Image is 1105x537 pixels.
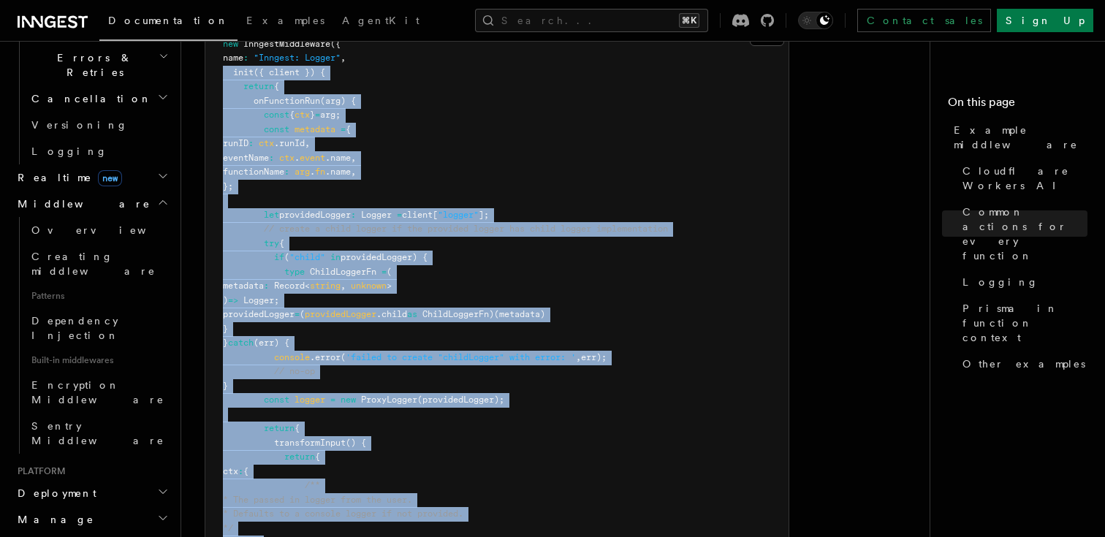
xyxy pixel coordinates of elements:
[957,158,1087,199] a: Cloudflare Workers AI
[26,372,172,413] a: Encryption Middleware
[12,197,151,211] span: Middleware
[243,53,248,63] span: :
[223,338,228,348] span: }
[341,252,428,262] span: providedLogger) {
[12,170,122,185] span: Realtime
[315,167,325,177] span: fn
[284,252,289,262] span: (
[305,281,310,291] span: <
[12,486,96,500] span: Deployment
[798,12,833,29] button: Toggle dark mode
[310,110,315,120] span: }
[576,352,581,362] span: ,
[295,423,300,433] span: {
[954,123,1087,152] span: Example middleware
[243,81,274,91] span: return
[315,110,320,120] span: =
[274,81,279,91] span: {
[957,269,1087,295] a: Logging
[300,153,325,163] span: event
[417,395,504,405] span: (providedLogger);
[264,110,289,120] span: const
[228,338,254,348] span: catch
[387,267,392,277] span: (
[12,512,94,527] span: Manage
[962,164,1087,193] span: Cloudflare Workers AI
[31,145,107,157] span: Logging
[243,295,274,305] span: Logger
[341,281,346,291] span: ,
[243,39,330,49] span: InngestMiddleware
[402,210,438,220] span: client[
[284,452,315,462] span: return
[342,15,419,26] span: AgentKit
[997,9,1093,32] a: Sign Up
[264,124,289,134] span: const
[26,284,172,308] span: Patterns
[223,466,238,476] span: ctx
[223,181,233,191] span: };
[295,395,325,405] span: logger
[223,138,248,148] span: runID
[26,91,152,106] span: Cancellation
[407,309,417,319] span: as
[259,138,274,148] span: ctx
[98,170,122,186] span: new
[243,466,248,476] span: {
[341,53,346,63] span: ,
[274,138,305,148] span: .runId
[330,395,335,405] span: =
[279,238,284,248] span: {
[31,315,119,341] span: Dependency Injection
[12,480,172,506] button: Deployment
[31,420,164,446] span: Sentry Middleware
[295,110,310,120] span: ctx
[26,217,172,243] a: Overview
[438,210,479,220] span: "logger"
[12,164,172,191] button: Realtimenew
[341,124,346,134] span: =
[223,495,412,505] span: * The passed in logger from the user.
[269,153,274,163] span: :
[26,243,172,284] a: Creating middleware
[223,167,284,177] span: functionName
[479,210,489,220] span: ];
[310,281,341,291] span: string
[31,119,128,131] span: Versioning
[274,252,284,262] span: if
[962,301,1087,345] span: Prisma in function context
[361,210,392,220] span: Logger
[223,53,243,63] span: name
[310,267,376,277] span: ChildLoggerFn
[325,153,351,163] span: .name
[26,50,159,80] span: Errors & Retries
[223,39,238,49] span: new
[305,138,310,148] span: ,
[12,217,172,454] div: Middleware
[254,338,289,348] span: (err) {
[295,153,300,163] span: .
[295,124,335,134] span: metadata
[279,153,295,163] span: ctx
[962,357,1085,371] span: Other examples
[346,124,351,134] span: {
[857,9,991,32] a: Contact sales
[346,352,576,362] span: 'failed to create "childLogger" with error: '
[295,167,310,177] span: arg
[962,275,1038,289] span: Logging
[279,210,351,220] span: providedLogger
[238,466,243,476] span: :
[284,167,289,177] span: :
[284,267,305,277] span: type
[12,506,172,533] button: Manage
[223,509,463,519] span: * Defaults to a console logger if not provided.
[264,423,295,433] span: return
[264,224,668,234] span: // create a child logger if the provided logger has child logger implementation
[948,94,1087,117] h4: On this page
[264,238,279,248] span: try
[397,210,402,220] span: =
[341,352,346,362] span: (
[228,295,238,305] span: =>
[254,67,325,77] span: ({ client }) {
[223,281,264,291] span: metadata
